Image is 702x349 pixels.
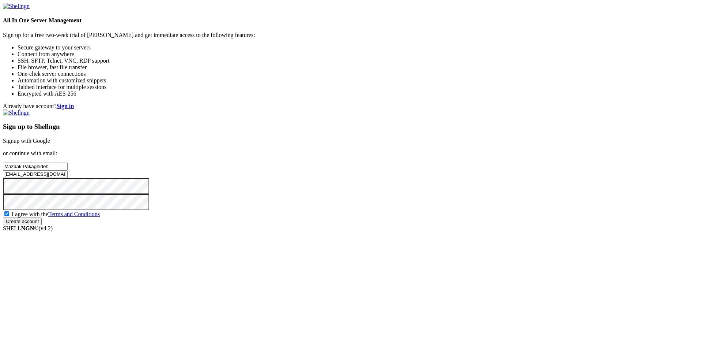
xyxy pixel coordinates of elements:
[3,225,53,231] span: SHELL ©
[18,71,699,77] li: One-click server connections
[18,57,699,64] li: SSH, SFTP, Telnet, VNC, RDP support
[3,32,699,38] p: Sign up for a free two-week trial of [PERSON_NAME] and get immediate access to the following feat...
[21,225,34,231] b: NGN
[3,218,42,225] input: Create account
[3,163,68,170] input: Full name
[3,170,68,178] input: Email address
[4,211,9,216] input: I agree with theTerms and Conditions
[48,211,100,217] a: Terms and Conditions
[3,103,699,109] div: Already have account?
[3,123,699,131] h3: Sign up to Shellngn
[18,84,699,90] li: Tabbed interface for multiple sessions
[39,225,53,231] span: 4.2.0
[18,44,699,51] li: Secure gateway to your servers
[3,109,30,116] img: Shellngn
[18,64,699,71] li: File browser, fast file transfer
[12,211,100,217] span: I agree with the
[18,51,699,57] li: Connect from anywhere
[18,90,699,97] li: Encrypted with AES-256
[3,150,699,157] p: or continue with email:
[3,17,699,24] h4: All In One Server Management
[57,103,74,109] a: Sign in
[3,138,50,144] a: Signup with Google
[3,3,30,10] img: Shellngn
[18,77,699,84] li: Automation with customized snippets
